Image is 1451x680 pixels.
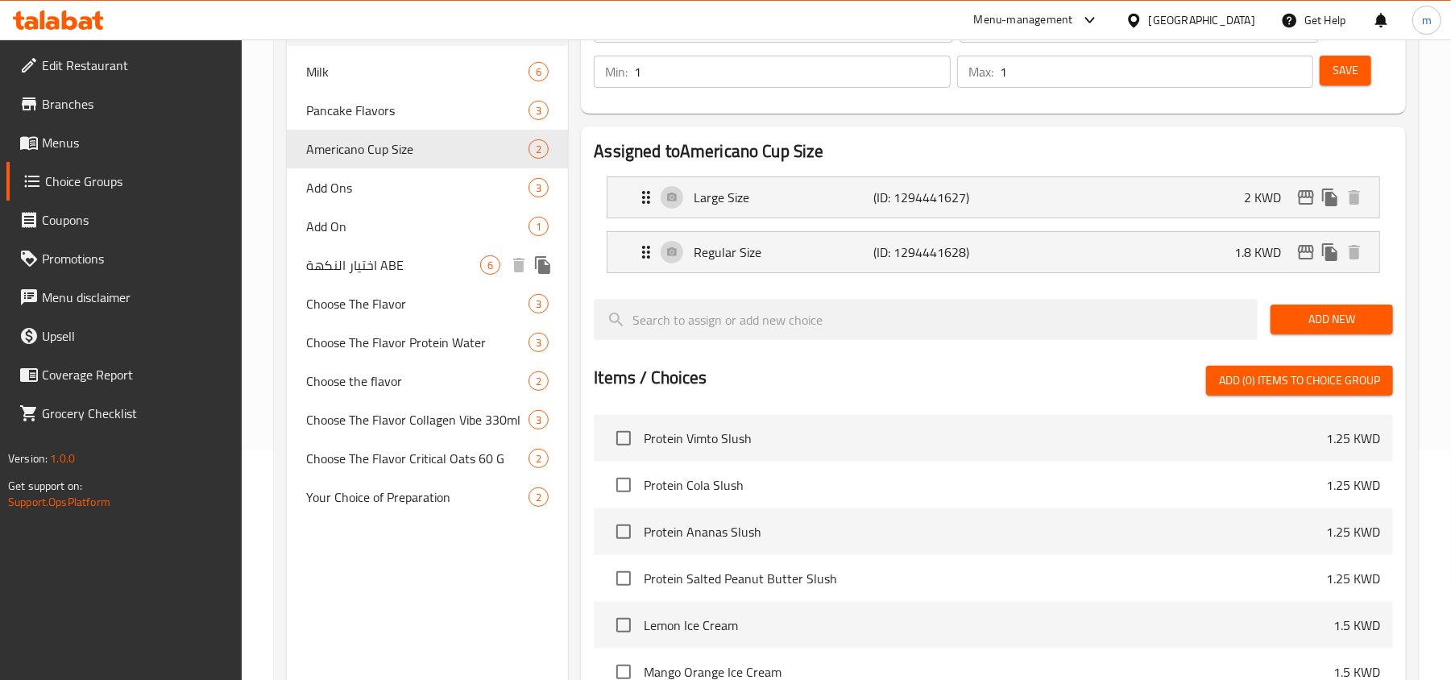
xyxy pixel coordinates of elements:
[1206,366,1393,396] button: Add (0) items to choice group
[287,246,568,284] div: اختيار النكهة ABE6deleteduplicate
[287,168,568,207] div: Add Ons3
[529,487,549,507] div: Choices
[694,243,873,262] p: Regular Size
[287,91,568,130] div: Pancake Flavors3
[607,177,1379,218] div: Expand
[529,103,548,118] span: 3
[1333,60,1358,81] span: Save
[1326,522,1380,541] p: 1.25 KWD
[480,255,500,275] div: Choices
[306,139,529,159] span: Americano Cup Size
[874,243,994,262] p: (ID: 1294441628)
[306,62,529,81] span: Milk
[529,219,548,234] span: 1
[1326,429,1380,448] p: 1.25 KWD
[594,366,707,390] h2: Items / Choices
[306,294,529,313] span: Choose The Flavor
[8,448,48,469] span: Version:
[287,362,568,400] div: Choose the flavor2
[306,333,529,352] span: Choose The Flavor Protein Water
[1342,240,1366,264] button: delete
[42,365,230,384] span: Coverage Report
[45,172,230,191] span: Choice Groups
[287,130,568,168] div: Americano Cup Size2
[529,413,548,428] span: 3
[644,569,1326,588] span: Protein Salted Peanut Butter Slush
[607,515,641,549] span: Select choice
[42,288,230,307] span: Menu disclaimer
[1294,185,1318,209] button: edit
[1326,569,1380,588] p: 1.25 KWD
[42,56,230,75] span: Edit Restaurant
[8,475,82,496] span: Get support on:
[529,217,549,236] div: Choices
[529,449,549,468] div: Choices
[306,410,529,429] span: Choose The Flavor Collagen Vibe 330ml
[694,188,873,207] p: Large Size
[644,522,1326,541] span: Protein Ananas Slush
[6,317,243,355] a: Upsell
[594,139,1393,164] h2: Assigned to Americano Cup Size
[287,207,568,246] div: Add On1
[874,188,994,207] p: (ID: 1294441627)
[6,162,243,201] a: Choice Groups
[607,608,641,642] span: Select choice
[531,253,555,277] button: duplicate
[306,178,529,197] span: Add Ons
[529,62,549,81] div: Choices
[306,371,529,391] span: Choose the flavor
[607,232,1379,272] div: Expand
[287,284,568,323] div: Choose The Flavor3
[42,94,230,114] span: Branches
[1333,616,1380,635] p: 1.5 KWD
[644,475,1326,495] span: Protein Cola Slush
[42,249,230,268] span: Promotions
[529,64,548,80] span: 6
[306,217,529,236] span: Add On
[1320,56,1371,85] button: Save
[6,394,243,433] a: Grocery Checklist
[6,239,243,278] a: Promotions
[1219,371,1380,391] span: Add (0) items to choice group
[594,225,1393,280] li: Expand
[6,201,243,239] a: Coupons
[1318,240,1342,264] button: duplicate
[42,326,230,346] span: Upsell
[1149,11,1255,29] div: [GEOGRAPHIC_DATA]
[507,253,531,277] button: delete
[594,170,1393,225] li: Expand
[1318,185,1342,209] button: duplicate
[529,101,549,120] div: Choices
[529,296,548,312] span: 3
[306,101,529,120] span: Pancake Flavors
[968,62,993,81] p: Max:
[287,400,568,439] div: Choose The Flavor Collagen Vibe 330ml3
[6,355,243,394] a: Coverage Report
[42,404,230,423] span: Grocery Checklist
[1342,185,1366,209] button: delete
[306,487,529,507] span: Your Choice of Preparation
[529,335,548,350] span: 3
[529,490,548,505] span: 2
[1422,11,1432,29] span: m
[644,429,1326,448] span: Protein Vimto Slush
[287,323,568,362] div: Choose The Flavor Protein Water3
[529,139,549,159] div: Choices
[6,123,243,162] a: Menus
[529,371,549,391] div: Choices
[42,133,230,152] span: Menus
[1244,188,1294,207] p: 2 KWD
[8,491,110,512] a: Support.OpsPlatform
[306,449,529,468] span: Choose The Flavor Critical Oats 60 G
[287,439,568,478] div: Choose The Flavor Critical Oats 60 G2
[974,10,1073,30] div: Menu-management
[481,258,500,273] span: 6
[6,278,243,317] a: Menu disclaimer
[287,478,568,516] div: Your Choice of Preparation2
[529,410,549,429] div: Choices
[42,210,230,230] span: Coupons
[529,451,548,466] span: 2
[1326,475,1380,495] p: 1.25 KWD
[1234,243,1294,262] p: 1.8 KWD
[594,299,1258,340] input: search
